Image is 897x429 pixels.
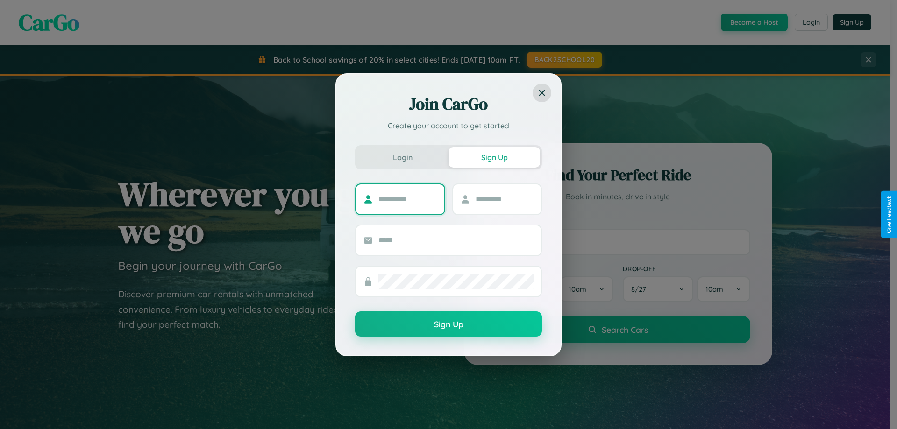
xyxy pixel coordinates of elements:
[355,93,542,115] h2: Join CarGo
[355,311,542,337] button: Sign Up
[886,196,892,233] div: Give Feedback
[355,120,542,131] p: Create your account to get started
[448,147,540,168] button: Sign Up
[357,147,448,168] button: Login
